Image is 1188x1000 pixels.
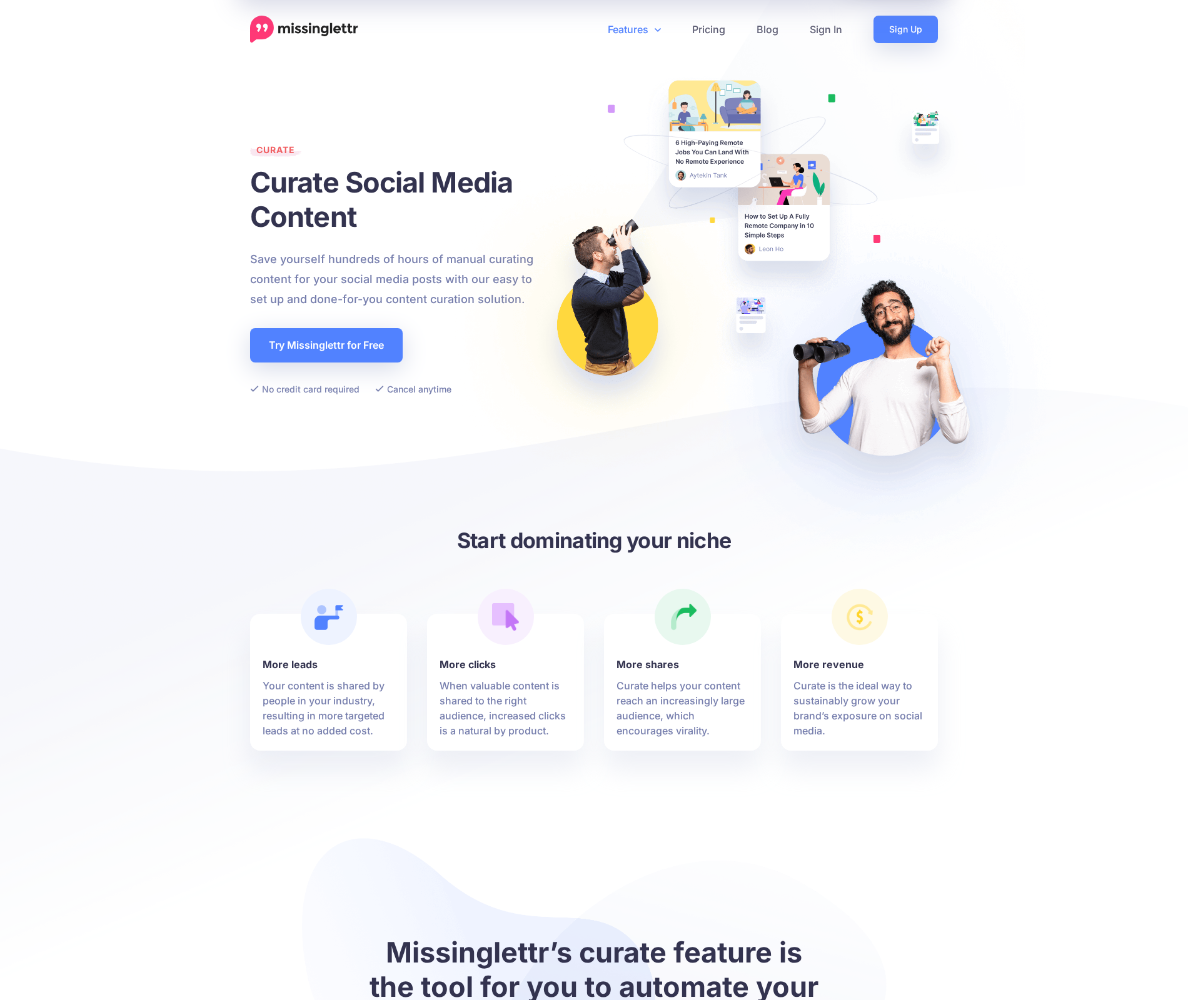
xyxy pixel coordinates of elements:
[617,657,748,672] b: More shares
[250,144,301,161] span: Curate
[677,16,741,43] a: Pricing
[794,16,858,43] a: Sign In
[250,16,358,43] a: Home
[617,678,748,738] p: Curate helps your content reach an increasingly large audience, which encourages virality.
[250,249,547,309] p: Save yourself hundreds of hours of manual curating content for your social media posts with our e...
[250,526,938,554] h3: Start dominating your niche
[263,657,395,672] b: More leads
[250,165,547,234] h1: Curate Social Media Content
[263,678,395,738] p: Your content is shared by people in your industry, resulting in more targeted leads at no added c...
[250,381,360,397] li: No credit card required
[873,16,938,43] a: Sign Up
[440,657,571,672] b: More clicks
[440,678,571,738] p: When valuable content is shared to the right audience, increased clicks is a natural by product.
[250,328,403,362] a: Try Missinglettr for Free
[793,678,925,738] p: Curate is the ideal way to sustainably grow your brand’s exposure on social media.
[741,16,794,43] a: Blog
[793,657,925,672] b: More revenue
[375,381,451,397] li: Cancel anytime
[592,16,677,43] a: Features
